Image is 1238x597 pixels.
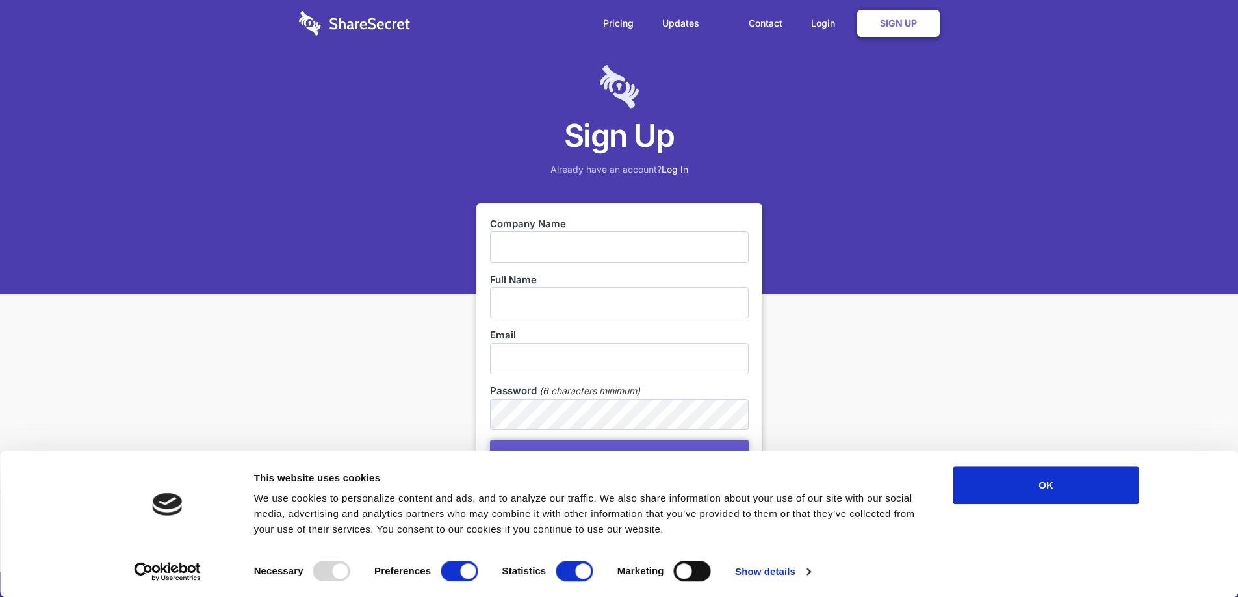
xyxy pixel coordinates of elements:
[490,440,749,473] button: Sign Up
[857,10,940,37] a: Sign Up
[735,562,810,581] a: Show details
[254,565,303,576] strong: Necessary
[590,3,647,44] a: Pricing
[490,384,537,398] label: Password
[110,562,224,581] a: Usercentrics Cookiebot - opens in a new window
[662,164,688,175] a: Log In
[736,3,795,44] a: Contact
[600,65,639,109] img: logo-lt-purple-60x68@2x-c671a683ea72a1d466fb5d642181eefbee81c4e10ba9aed56c8e1d7e762e8086.png
[374,565,431,576] strong: Preferences
[490,328,749,342] label: Email
[299,11,410,36] img: logo-wordmark-white-trans-d4663122ce5f474addd5e946df7df03e33cb6a1c49d2221995e7729f52c070b2.svg
[254,490,924,537] div: We use cookies to personalize content and ads, and to analyze our traffic. We also share informat...
[617,565,664,576] strong: Marketing
[153,493,183,516] img: logo
[539,384,640,398] em: (6 characters minimum)
[798,3,855,44] a: Login
[953,466,1139,504] button: OK
[490,273,749,287] label: Full Name
[490,217,749,231] label: Company Name
[502,565,547,576] strong: Statistics
[254,470,924,486] div: This website uses cookies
